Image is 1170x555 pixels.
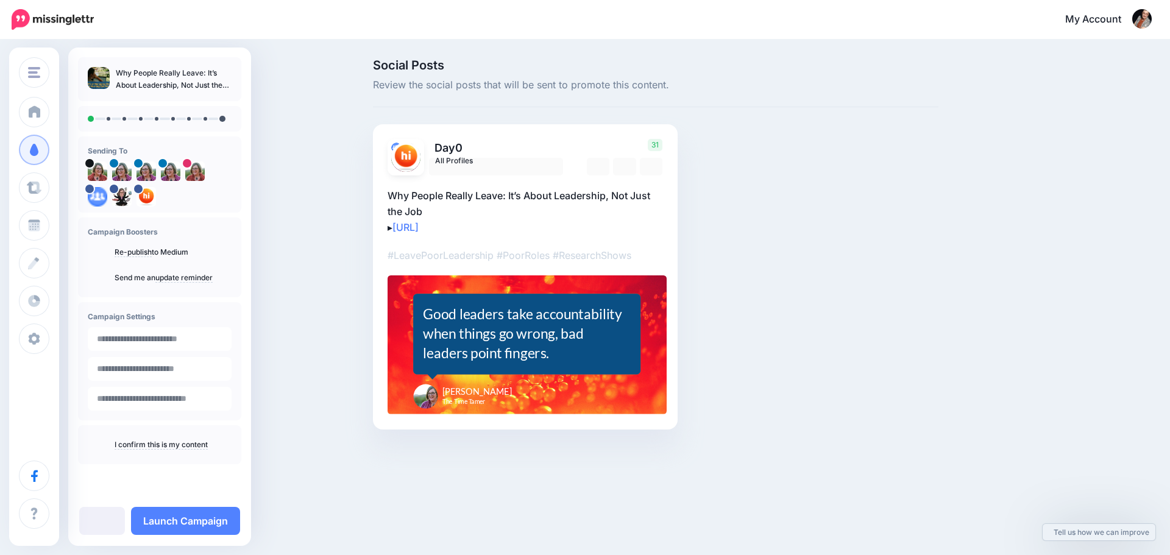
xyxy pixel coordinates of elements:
[1053,5,1152,35] a: My Account
[115,272,232,283] p: Send me an
[423,304,630,362] div: Good leaders take accountability when things go wrong, bad leaders point fingers.
[373,59,938,71] span: Social Posts
[161,161,180,181] img: 1572605545540-37988.png
[442,387,512,397] span: [PERSON_NAME]
[388,188,663,235] p: Why People Really Leave: It’s About Leadership, Not Just the Job ▸
[88,161,107,181] img: 8slKzeGY-6648.jpg
[388,247,663,263] p: #LeavePoorLeadership #PoorRoles #ResearchShows
[115,247,232,258] p: to Medium
[429,158,563,175] a: All Profiles
[648,139,662,151] span: 31
[88,312,232,321] h4: Campaign Settings
[435,154,548,167] span: All Profiles
[12,9,94,30] img: Missinglettr
[373,77,938,93] span: Review the social posts that will be sent to promote this content.
[116,67,232,91] p: Why People Really Leave: It’s About Leadership, Not Just the Job
[112,187,132,207] img: 41729590_2279280028754084_6340197646812053504_n-bsa65998.jpg
[88,187,107,207] img: 5_2zSM9mMSk-bsa56475.png
[136,161,156,181] img: 1572605545540-37988.png
[429,139,565,157] p: Day
[455,141,463,154] span: 0
[391,143,420,172] img: 208303881_4776386839042979_5533121092718152179_n-bsa105049.png
[155,273,213,283] a: update reminder
[88,146,232,155] h4: Sending To
[136,187,156,207] img: 208303881_4776386839042979_5533121092718152179_n-bsa105049.png
[442,396,485,406] span: The Time Tamer
[28,67,40,78] img: menu.png
[112,161,132,181] img: 1572605545540-37988.png
[115,247,152,257] a: Re-publish
[391,143,401,152] img: 5_2zSM9mMSk-bsa56475.png
[392,221,419,233] a: [URL]
[88,67,110,89] img: 45b6ce12c6f1801e7aa439ba7dd78251_thumb.jpg
[185,161,205,181] img: 153225681_471084007234244_1754523570226829114_n-bsa100905.jpg
[1043,524,1155,540] a: Tell us how we can improve
[88,227,232,236] h4: Campaign Boosters
[115,440,208,450] a: I confirm this is my content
